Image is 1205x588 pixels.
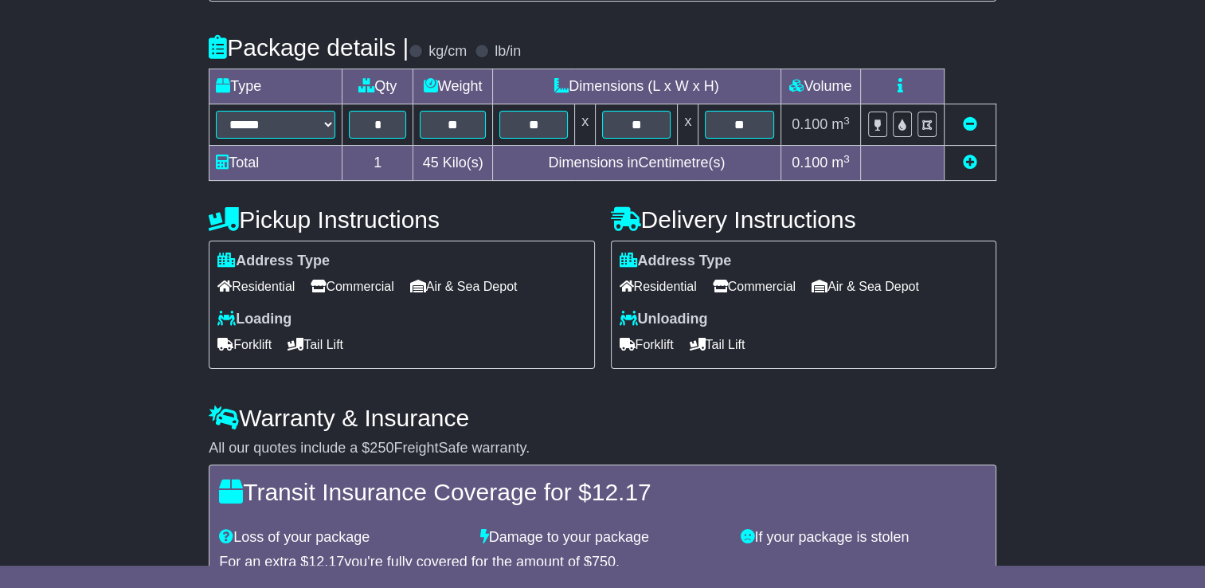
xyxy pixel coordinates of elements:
[963,155,977,171] a: Add new item
[831,116,850,132] span: m
[620,253,732,270] label: Address Type
[211,529,472,547] div: Loss of your package
[217,253,330,270] label: Address Type
[690,332,745,357] span: Tail Lift
[963,116,977,132] a: Remove this item
[219,554,986,571] div: For an extra $ you're fully covered for the amount of $ .
[495,43,521,61] label: lb/in
[217,311,291,328] label: Loading
[575,104,596,146] td: x
[792,155,827,171] span: 0.100
[342,146,413,181] td: 1
[413,69,493,104] td: Weight
[678,104,698,146] td: x
[831,155,850,171] span: m
[843,115,850,127] sup: 3
[209,405,996,431] h4: Warranty & Insurance
[217,332,272,357] span: Forklift
[492,69,781,104] td: Dimensions (L x W x H)
[592,479,651,505] span: 12.17
[428,43,467,61] label: kg/cm
[217,274,295,299] span: Residential
[410,274,518,299] span: Air & Sea Depot
[492,146,781,181] td: Dimensions in Centimetre(s)
[781,69,860,104] td: Volume
[370,440,393,456] span: 250
[209,206,594,233] h4: Pickup Instructions
[209,69,342,104] td: Type
[308,554,344,570] span: 12.17
[423,155,439,171] span: 45
[413,146,493,181] td: Kilo(s)
[611,206,996,233] h4: Delivery Instructions
[713,274,796,299] span: Commercial
[733,529,994,547] div: If your package is stolen
[209,440,996,457] div: All our quotes include a $ FreightSafe warranty.
[342,69,413,104] td: Qty
[792,116,827,132] span: 0.100
[812,274,919,299] span: Air & Sea Depot
[620,332,674,357] span: Forklift
[843,153,850,165] sup: 3
[209,34,409,61] h4: Package details |
[592,554,616,570] span: 750
[311,274,393,299] span: Commercial
[620,274,697,299] span: Residential
[288,332,343,357] span: Tail Lift
[472,529,734,547] div: Damage to your package
[620,311,708,328] label: Unloading
[219,479,986,505] h4: Transit Insurance Coverage for $
[209,146,342,181] td: Total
